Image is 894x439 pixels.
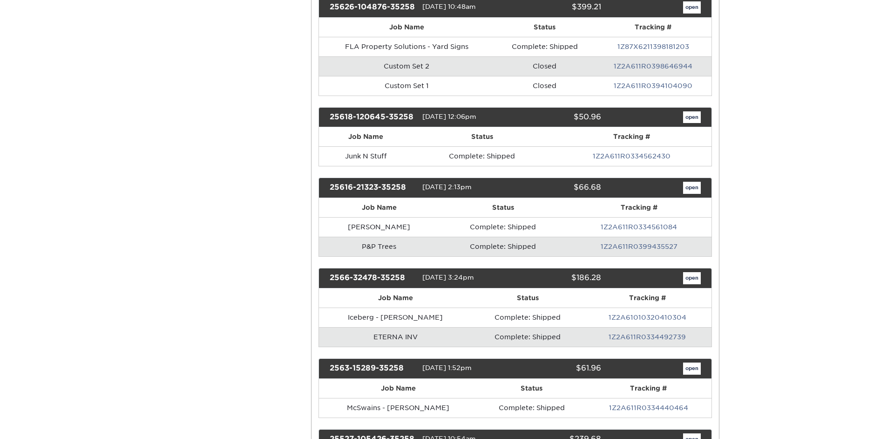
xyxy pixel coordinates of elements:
[683,363,701,375] a: open
[472,327,583,347] td: Complete: Shipped
[593,152,670,160] a: 1Z2A611R0334562430
[422,113,476,120] span: [DATE] 12:06pm
[422,184,472,191] span: [DATE] 2:13pm
[508,363,608,375] div: $61.96
[472,288,583,308] th: Status
[319,217,440,237] td: [PERSON_NAME]
[319,146,413,166] td: Junk N Stuff
[508,111,608,123] div: $50.96
[323,272,422,284] div: 2566-32478-35258
[319,237,440,256] td: P&P Trees
[567,198,712,217] th: Tracking #
[683,111,701,123] a: open
[319,76,495,96] td: Custom Set 1
[319,198,440,217] th: Job Name
[319,308,473,327] td: Iceberg - [PERSON_NAME]
[319,56,495,76] td: Custom Set 2
[614,62,692,70] a: 1Z2A611R0398646944
[494,76,595,96] td: Closed
[319,327,473,347] td: ETERNA INV
[440,237,567,256] td: Complete: Shipped
[323,1,422,14] div: 25626-104876-35258
[585,379,711,398] th: Tracking #
[609,333,686,341] a: 1Z2A611R0334492739
[551,127,711,146] th: Tracking #
[494,56,595,76] td: Closed
[478,398,585,418] td: Complete: Shipped
[508,272,608,284] div: $186.28
[601,223,677,231] a: 1Z2A611R0334561084
[323,363,422,375] div: 2563-15289-35258
[472,308,583,327] td: Complete: Shipped
[422,364,472,371] span: [DATE] 1:52pm
[323,111,422,123] div: 25618-120645-35258
[683,182,701,194] a: open
[422,274,474,281] span: [DATE] 3:24pm
[440,198,567,217] th: Status
[319,379,478,398] th: Job Name
[609,404,688,412] a: 1Z2A611R0334440464
[440,217,567,237] td: Complete: Shipped
[601,243,677,250] a: 1Z2A611R0399435527
[508,182,608,194] div: $66.68
[595,18,711,37] th: Tracking #
[683,272,701,284] a: open
[319,288,473,308] th: Job Name
[319,18,495,37] th: Job Name
[494,18,595,37] th: Status
[617,43,689,50] a: 1Z87X6211398181203
[583,288,711,308] th: Tracking #
[422,3,476,10] span: [DATE] 10:48am
[609,314,686,321] a: 1Z2A61010320410304
[478,379,585,398] th: Status
[413,127,552,146] th: Status
[413,146,552,166] td: Complete: Shipped
[683,1,701,14] a: open
[508,1,608,14] div: $399.21
[319,37,495,56] td: FLA Property Solutions - Yard Signs
[319,127,413,146] th: Job Name
[323,182,422,194] div: 25616-21323-35258
[614,82,692,89] a: 1Z2A611R0394104090
[319,398,478,418] td: McSwains - [PERSON_NAME]
[494,37,595,56] td: Complete: Shipped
